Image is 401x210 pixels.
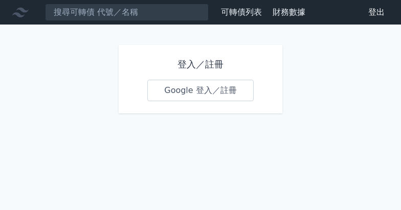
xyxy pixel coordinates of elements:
a: 登出 [360,4,393,20]
input: 搜尋可轉債 代號／名稱 [45,4,209,21]
a: 可轉債列表 [221,7,262,17]
a: 財務數據 [273,7,305,17]
h1: 登入／註冊 [147,57,254,72]
a: Google 登入／註冊 [147,80,254,101]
